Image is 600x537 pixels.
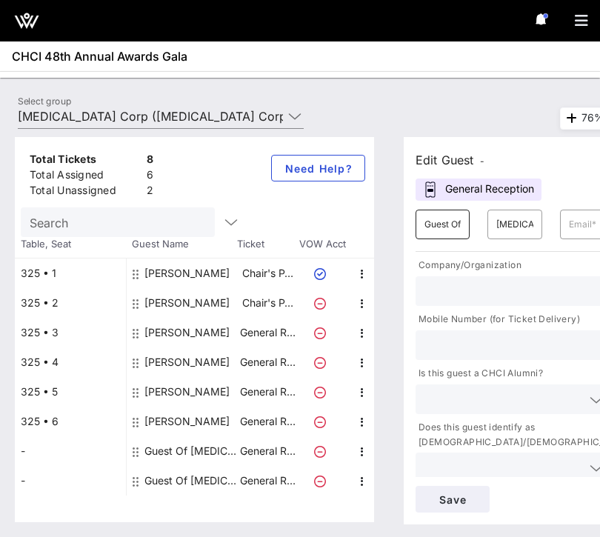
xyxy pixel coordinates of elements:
p: General R… [238,466,297,496]
button: Save [416,486,490,513]
div: Christopher Duncan [144,259,230,288]
div: 325 • 4 [15,347,126,377]
p: Mobile Number (for Ticket Delivery) [416,312,580,327]
span: - [480,156,484,167]
div: Karen Suarez Jimenez [144,407,230,436]
div: Rafael Melendez [144,347,230,377]
input: First Name* [424,213,461,236]
span: CHCI 48th Annual Awards Gala [12,47,187,65]
div: 325 • 6 [15,407,126,436]
div: - [15,436,126,466]
div: Guest Of Exelon Corp [144,466,238,496]
div: 325 • 1 [15,259,126,288]
span: Need Help? [284,162,353,175]
p: General R… [238,347,297,377]
div: Alfonso Nava [144,377,230,407]
span: Table, Seat [15,237,126,252]
p: Chair's P… [238,259,297,288]
label: Select group [18,96,71,107]
p: Is this guest a CHCI Alumni? [416,366,543,381]
span: Guest Name [126,237,237,252]
span: VOW Acct [296,237,348,252]
p: General R… [238,377,297,407]
div: Total Unassigned [30,183,141,201]
div: 325 • 2 [15,288,126,318]
input: Last Name* [496,213,533,236]
p: General R… [238,436,297,466]
div: Marie Sylla Dixon [144,288,230,318]
div: Edit Guest [416,150,484,170]
span: Ticket [237,237,296,252]
p: General R… [238,318,297,347]
div: Miladis Medina [144,318,230,347]
div: 325 • 5 [15,377,126,407]
button: Need Help? [271,155,365,181]
p: Company/Organization [416,258,521,273]
p: General R… [238,407,297,436]
div: 8 [147,152,153,170]
div: 2 [147,183,153,201]
div: - [15,466,126,496]
div: 6 [147,167,153,186]
span: Save [427,493,478,506]
div: Total Assigned [30,167,141,186]
div: Total Tickets [30,152,141,170]
div: 325 • 3 [15,318,126,347]
div: General Reception [416,179,541,201]
div: Guest Of Exelon Corp [144,436,238,466]
p: Chair's P… [238,288,297,318]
